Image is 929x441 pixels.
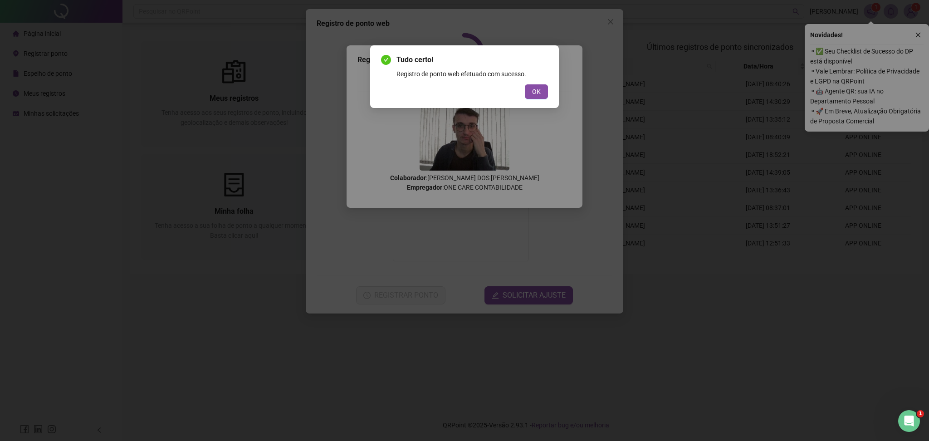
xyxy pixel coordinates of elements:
[396,54,548,65] span: Tudo certo!
[396,69,548,79] div: Registro de ponto web efetuado com sucesso.
[525,84,548,99] button: OK
[898,410,920,432] iframe: Intercom live chat
[917,410,924,417] span: 1
[381,55,391,65] span: check-circle
[532,87,541,97] span: OK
